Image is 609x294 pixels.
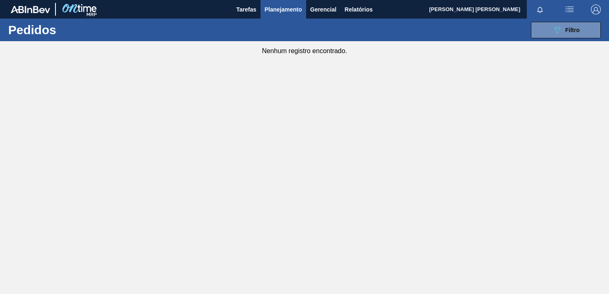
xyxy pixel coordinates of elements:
[236,5,256,14] span: Tarefas
[11,6,50,13] img: TNhmsLtSVTkK8tSr43FrP2fwEKptu5GPRR3wAAAABJRU5ErkJggg==
[345,5,373,14] span: Relatórios
[8,25,125,35] h1: Pedidos
[565,5,574,14] img: userActions
[565,27,580,33] span: Filtro
[527,4,553,15] button: Notificações
[591,5,601,14] img: Logout
[310,5,337,14] span: Gerencial
[265,5,302,14] span: Planejamento
[531,22,601,38] button: Filtro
